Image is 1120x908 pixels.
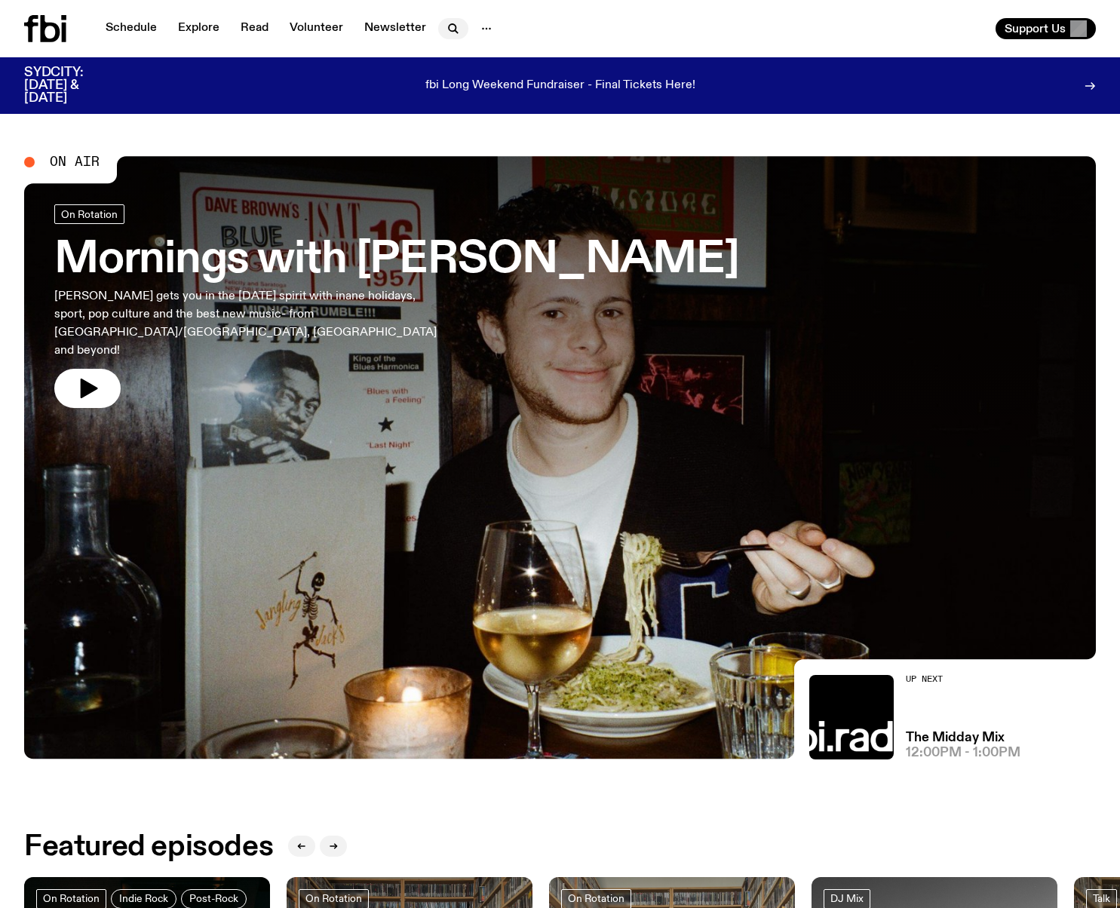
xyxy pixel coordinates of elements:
span: 12:00pm - 1:00pm [906,747,1020,759]
a: On Rotation [54,204,124,224]
a: Newsletter [355,18,435,39]
p: [PERSON_NAME] gets you in the [DATE] spirit with inane holidays, sport, pop culture and the best ... [54,287,440,360]
a: Schedule [97,18,166,39]
span: On Rotation [61,209,118,220]
span: Indie Rock [119,893,168,904]
span: Talk [1093,893,1110,904]
button: Support Us [996,18,1096,39]
a: Read [232,18,278,39]
span: On Rotation [43,893,100,904]
span: On Rotation [305,893,362,904]
span: On Air [50,155,100,169]
h3: Mornings with [PERSON_NAME] [54,239,739,281]
h2: Up Next [906,675,1020,683]
h2: Featured episodes [24,833,273,860]
a: Mornings with [PERSON_NAME][PERSON_NAME] gets you in the [DATE] spirit with inane holidays, sport... [54,204,739,408]
span: Post-Rock [189,893,238,904]
a: The Midday Mix [906,732,1005,744]
span: Support Us [1005,22,1066,35]
span: On Rotation [568,893,624,904]
a: Volunteer [281,18,352,39]
p: fbi Long Weekend Fundraiser - Final Tickets Here! [425,79,695,93]
a: Explore [169,18,229,39]
a: Sam blankly stares at the camera, brightly lit by a camera flash wearing a hat collared shirt and... [24,156,1096,759]
span: DJ Mix [830,893,864,904]
h3: SYDCITY: [DATE] & [DATE] [24,66,121,105]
